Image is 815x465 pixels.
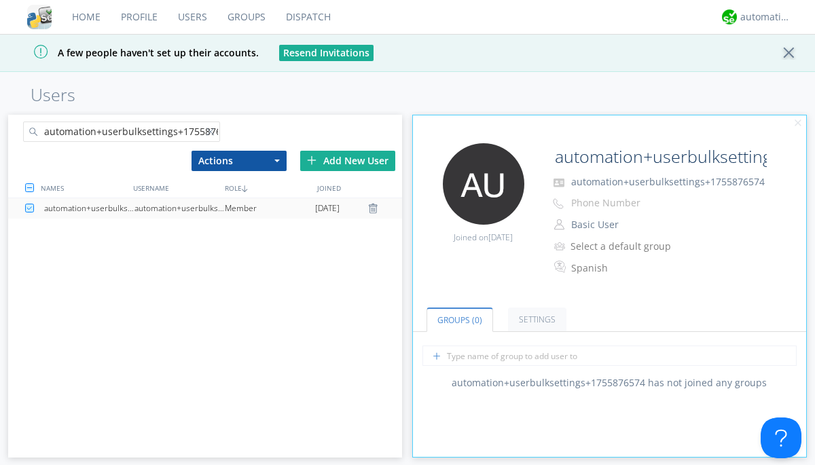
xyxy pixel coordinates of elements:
[300,151,395,171] div: Add New User
[37,178,129,198] div: NAMES
[279,45,374,61] button: Resend Invitations
[314,178,405,198] div: JOINED
[225,198,315,219] div: Member
[571,175,765,188] span: automation+userbulksettings+1755876574
[427,308,493,332] a: Groups (0)
[307,155,316,165] img: plus.svg
[566,215,702,234] button: Basic User
[23,122,220,142] input: Search users
[570,240,684,253] div: Select a default group
[10,46,259,59] span: A few people haven't set up their accounts.
[508,308,566,331] a: Settings
[192,151,287,171] button: Actions
[761,417,801,458] iframe: Toggle Customer Support
[8,198,402,219] a: automation+userbulksettings+1755876574automation+userbulksettings+1755876574Member[DATE]
[315,198,340,219] span: [DATE]
[422,346,797,366] input: Type name of group to add user to
[413,376,807,390] div: automation+userbulksettings+1755876574 has not joined any groups
[454,231,513,243] span: Joined on
[793,119,803,128] img: cancel.svg
[443,143,524,225] img: 373638.png
[549,143,769,170] input: Name
[134,198,225,219] div: automation+userbulksettings+1755876574
[130,178,221,198] div: USERNAME
[554,219,564,230] img: person-outline.svg
[553,198,564,209] img: phone-outline.svg
[488,231,513,243] span: [DATE]
[221,178,313,198] div: ROLE
[27,5,52,29] img: cddb5a64eb264b2086981ab96f4c1ba7
[571,261,685,275] div: Spanish
[722,10,737,24] img: d2d01cd9b4174d08988066c6d424eccd
[554,237,567,255] img: icon-alert-users-thin-outline.svg
[740,10,791,24] div: automation+atlas
[44,198,134,219] div: automation+userbulksettings+1755876574
[554,259,568,275] img: In groups with Translation enabled, this user's messages will be automatically translated to and ...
